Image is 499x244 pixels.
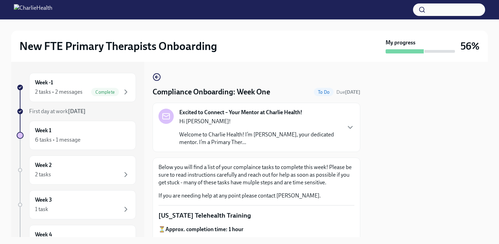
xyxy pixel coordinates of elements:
[158,226,354,233] p: ⏳
[17,121,136,150] a: Week 16 tasks • 1 message
[19,39,217,53] h2: New FTE Primary Therapists Onboarding
[91,90,119,95] span: Complete
[158,211,354,220] p: [US_STATE] Telehealth Training
[35,136,80,144] div: 6 tasks • 1 message
[314,90,334,95] span: To Do
[35,79,53,86] h6: Week -1
[153,87,270,97] h4: Compliance Onboarding: Week One
[17,73,136,102] a: Week -12 tasks • 2 messagesComplete
[68,108,86,115] strong: [DATE]
[345,89,360,95] strong: [DATE]
[165,226,243,233] strong: Approx. completion time: 1 hour
[336,89,360,95] span: Due
[35,171,51,178] div: 2 tasks
[35,127,51,134] h6: Week 1
[179,109,302,116] strong: Excited to Connect – Your Mentor at Charlie Health!
[336,89,360,95] span: October 12th, 2025 10:00
[158,192,354,200] p: If you are needing help at any point please contact [PERSON_NAME].
[35,196,52,204] h6: Week 3
[35,88,83,96] div: 2 tasks • 2 messages
[29,108,86,115] span: First day at work
[179,118,341,125] p: Hi [PERSON_NAME]!
[35,231,52,238] h6: Week 4
[14,4,52,15] img: CharlieHealth
[461,40,480,52] h3: 56%
[17,108,136,115] a: First day at work[DATE]
[179,131,341,146] p: Welcome to Charlie Health! I’m [PERSON_NAME], your dedicated mentor. I’m a Primary Ther...
[17,190,136,219] a: Week 31 task
[35,161,52,169] h6: Week 2
[158,163,354,186] p: Below you will find a list of your complaince tasks to complete this week! Please be sure to read...
[17,155,136,185] a: Week 22 tasks
[35,205,48,213] div: 1 task
[386,39,415,47] strong: My progress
